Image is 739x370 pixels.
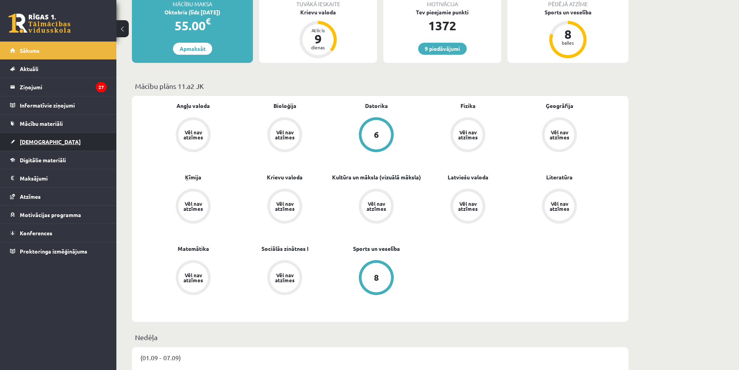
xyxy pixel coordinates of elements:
a: Kultūra un māksla (vizuālā māksla) [332,173,421,181]
p: Nedēļa [135,332,625,342]
a: 6 [331,117,422,154]
a: Sports un veselība [353,245,400,253]
span: Konferences [20,229,52,236]
a: Krievu valoda [267,173,303,181]
div: dienas [306,45,330,50]
a: Vēl nav atzīmes [147,260,239,297]
a: Datorika [365,102,388,110]
div: Vēl nav atzīmes [182,201,204,211]
a: Bioloģija [273,102,296,110]
a: Apmaksāt [173,43,212,55]
a: Vēl nav atzīmes [514,189,605,225]
div: Vēl nav atzīmes [182,273,204,283]
div: Oktobris (līdz [DATE]) [132,8,253,16]
div: Vēl nav atzīmes [549,130,570,140]
div: Tev pieejamie punkti [383,8,501,16]
span: [DEMOGRAPHIC_DATA] [20,138,81,145]
div: Vēl nav atzīmes [274,201,296,211]
a: Ziņojumi27 [10,78,107,96]
a: Proktoringa izmēģinājums [10,242,107,260]
legend: Informatīvie ziņojumi [20,96,107,114]
div: Krievu valoda [259,8,377,16]
a: [DEMOGRAPHIC_DATA] [10,133,107,151]
a: Motivācijas programma [10,206,107,224]
a: Informatīvie ziņojumi [10,96,107,114]
a: Vēl nav atzīmes [147,189,239,225]
a: Atzīmes [10,188,107,205]
div: Vēl nav atzīmes [365,201,387,211]
a: Krievu valoda Atlicis 9 dienas [259,8,377,59]
a: Angļu valoda [177,102,210,110]
a: Matemātika [178,245,209,253]
a: Vēl nav atzīmes [239,189,331,225]
a: Sociālās zinātnes I [261,245,308,253]
div: (01.09 - 07.09) [132,347,628,368]
a: Vēl nav atzīmes [514,117,605,154]
div: Vēl nav atzīmes [182,130,204,140]
div: Vēl nav atzīmes [274,130,296,140]
span: Mācību materiāli [20,120,63,127]
span: Digitālie materiāli [20,156,66,163]
a: Rīgas 1. Tālmācības vidusskola [9,14,71,33]
a: Fizika [460,102,476,110]
div: balles [556,40,580,45]
span: € [206,16,211,27]
div: 9 [306,33,330,45]
a: Ģeogrāfija [546,102,573,110]
a: 8 [331,260,422,297]
div: Sports un veselība [507,8,628,16]
a: Literatūra [546,173,573,181]
div: 8 [556,28,580,40]
a: Latviešu valoda [448,173,488,181]
legend: Ziņojumi [20,78,107,96]
p: Mācību plāns 11.a2 JK [135,81,625,91]
a: Vēl nav atzīmes [422,117,514,154]
span: Motivācijas programma [20,211,81,218]
a: Mācību materiāli [10,115,107,132]
a: Digitālie materiāli [10,151,107,169]
a: Vēl nav atzīmes [422,189,514,225]
a: 9 piedāvājumi [418,43,467,55]
div: Vēl nav atzīmes [457,130,479,140]
i: 27 [96,82,107,92]
div: 1372 [383,16,501,35]
a: Konferences [10,224,107,242]
a: Sākums [10,42,107,59]
div: 6 [374,130,379,139]
a: Vēl nav atzīmes [239,117,331,154]
a: Vēl nav atzīmes [239,260,331,297]
a: Maksājumi [10,169,107,187]
a: Vēl nav atzīmes [147,117,239,154]
div: Atlicis [306,28,330,33]
div: 55.00 [132,16,253,35]
span: Sākums [20,47,40,54]
span: Atzīmes [20,193,41,200]
div: Vēl nav atzīmes [274,273,296,283]
span: Proktoringa izmēģinājums [20,248,87,255]
a: Sports un veselība 8 balles [507,8,628,59]
div: Vēl nav atzīmes [457,201,479,211]
span: Aktuāli [20,65,38,72]
a: Ķīmija [185,173,201,181]
div: 8 [374,273,379,282]
a: Vēl nav atzīmes [331,189,422,225]
a: Aktuāli [10,60,107,78]
div: Vēl nav atzīmes [549,201,570,211]
legend: Maksājumi [20,169,107,187]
